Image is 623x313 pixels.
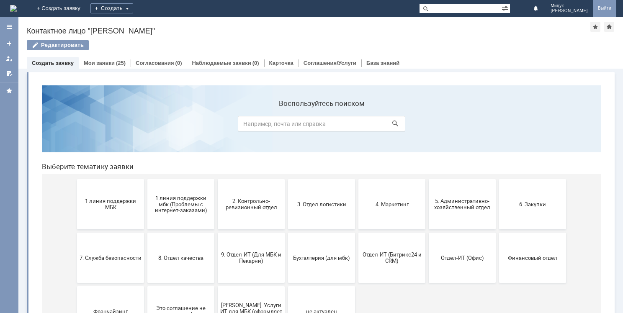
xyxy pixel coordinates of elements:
[255,176,317,182] span: Бухгалтерия (для мбк)
[115,226,177,239] span: Это соглашение не активно!
[253,100,320,151] button: 3. Отдел логистики
[366,60,399,66] a: База знаний
[396,176,458,182] span: Отдел-ИТ (Офис)
[203,37,370,53] input: Например, почта или справка
[32,60,74,66] a: Создать заявку
[112,100,179,151] button: 1 линия поддержки мбк (Проблемы с интернет-заказами)
[112,154,179,204] button: 8. Отдел качества
[551,3,588,8] span: Мицук
[394,154,461,204] button: Отдел-ИТ (Офис)
[42,154,109,204] button: 7. Служба безопасности
[183,208,250,258] button: [PERSON_NAME]. Услуги ИТ для МБК (оформляет L1)
[10,5,17,12] a: Перейти на домашнюю страницу
[255,229,317,236] span: не актуален
[551,8,588,13] span: [PERSON_NAME]
[253,208,320,258] button: не актуален
[90,3,133,13] div: Создать
[464,154,531,204] button: Финансовый отдел
[10,5,17,12] img: logo
[323,100,390,151] button: 4. Маркетинг
[464,100,531,151] button: 6. Закупки
[396,119,458,132] span: 5. Административно-хозяйственный отдел
[116,60,126,66] div: (25)
[44,229,106,236] span: Франчайзинг
[3,67,16,80] a: Мои согласования
[175,60,182,66] div: (0)
[42,100,109,151] button: 1 линия поддержки МБК
[183,154,250,204] button: 9. Отдел-ИТ (Для МБК и Пекарни)
[44,176,106,182] span: 7. Служба безопасности
[394,100,461,151] button: 5. Административно-хозяйственный отдел
[115,176,177,182] span: 8. Отдел качества
[466,122,528,128] span: 6. Закупки
[3,52,16,65] a: Мои заявки
[255,122,317,128] span: 3. Отдел логистики
[252,60,259,66] div: (0)
[604,22,614,32] div: Сделать домашней страницей
[323,154,390,204] button: Отдел-ИТ (Битрикс24 и CRM)
[185,223,247,242] span: [PERSON_NAME]. Услуги ИТ для МБК (оформляет L1)
[185,119,247,132] span: 2. Контрольно-ревизионный отдел
[42,208,109,258] button: Франчайзинг
[269,60,293,66] a: Карточка
[112,208,179,258] button: Это соглашение не активно!
[84,60,115,66] a: Мои заявки
[136,60,174,66] a: Согласования
[3,37,16,50] a: Создать заявку
[7,84,566,92] header: Выберите тематику заявки
[44,119,106,132] span: 1 линия поддержки МБК
[183,100,250,151] button: 2. Контрольно-ревизионный отдел
[326,122,388,128] span: 4. Маркетинг
[27,27,590,35] div: Контактное лицо "[PERSON_NAME]"
[253,154,320,204] button: Бухгалтерия (для мбк)
[192,60,251,66] a: Наблюдаемые заявки
[203,21,370,29] label: Воспользуйтесь поиском
[115,116,177,135] span: 1 линия поддержки мбк (Проблемы с интернет-заказами)
[304,60,356,66] a: Соглашения/Услуги
[466,176,528,182] span: Финансовый отдел
[502,4,510,12] span: Расширенный поиск
[185,173,247,185] span: 9. Отдел-ИТ (Для МБК и Пекарни)
[590,22,600,32] div: Добавить в избранное
[326,173,388,185] span: Отдел-ИТ (Битрикс24 и CRM)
